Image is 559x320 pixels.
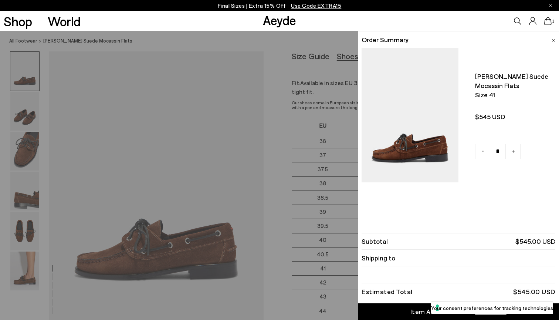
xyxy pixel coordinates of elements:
a: World [48,15,81,28]
div: Estimated Total [362,289,413,294]
span: Order Summary [362,35,409,44]
button: Your consent preferences for tracking technologies [431,302,553,314]
div: $545.00 USD [513,289,555,294]
a: 1 [544,17,552,25]
span: 1 [552,19,555,23]
span: $545.00 USD [515,237,555,246]
a: Aeyde [263,12,296,28]
a: - [475,144,490,159]
li: Subtotal [362,233,555,250]
span: Shipping to [362,253,395,263]
a: Item Added to Cart View Cart [358,303,559,320]
img: AEYDE-HARRIS-COW-SUEDE-LEATHER-BROWN-1_900x.jpg [362,48,458,182]
span: Navigate to /collections/ss25-final-sizes [291,2,341,9]
div: Item Added to Cart [410,307,471,316]
p: Final Sizes | Extra 15% Off [218,1,342,10]
span: [PERSON_NAME] suede mocassin flats [475,72,551,90]
a: + [505,144,521,159]
span: $545 USD [475,112,551,121]
span: - [481,146,484,155]
span: + [511,146,515,155]
label: Your consent preferences for tracking technologies [431,304,553,312]
span: Size 41 [475,90,551,100]
a: Shop [4,15,32,28]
